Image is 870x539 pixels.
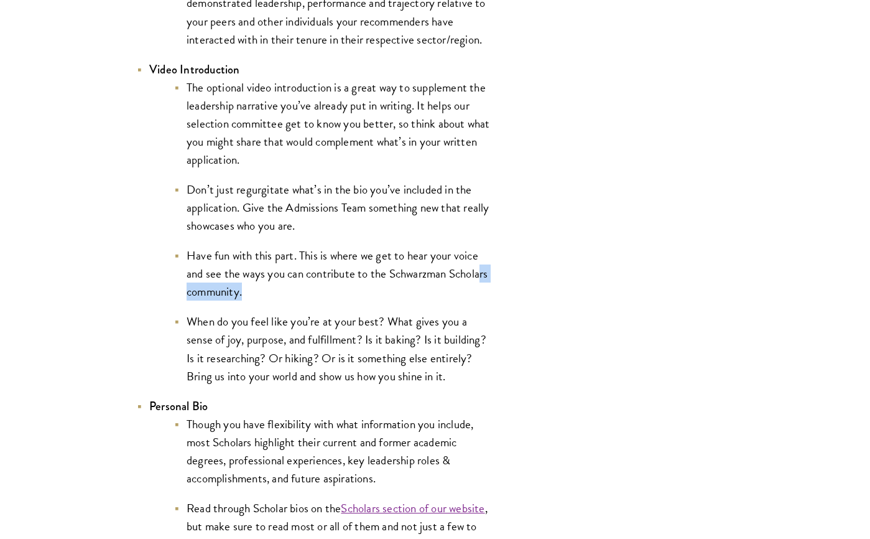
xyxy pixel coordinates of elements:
[174,415,491,487] li: Though you have flexibility with what information you include, most Scholars highlight their curr...
[149,61,240,78] strong: Video Introduction
[174,180,491,235] li: Don’t just regurgitate what’s in the bio you’ve included in the application. Give the Admissions ...
[149,398,208,415] strong: Personal Bio
[174,246,491,301] li: Have fun with this part. This is where we get to hear your voice and see the ways you can contrib...
[174,78,491,169] li: The optional video introduction is a great way to supplement the leadership narrative you’ve alre...
[341,499,484,517] a: Scholars section of our website
[174,312,491,385] li: When do you feel like you’re at your best? What gives you a sense of joy, purpose, and fulfillmen...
